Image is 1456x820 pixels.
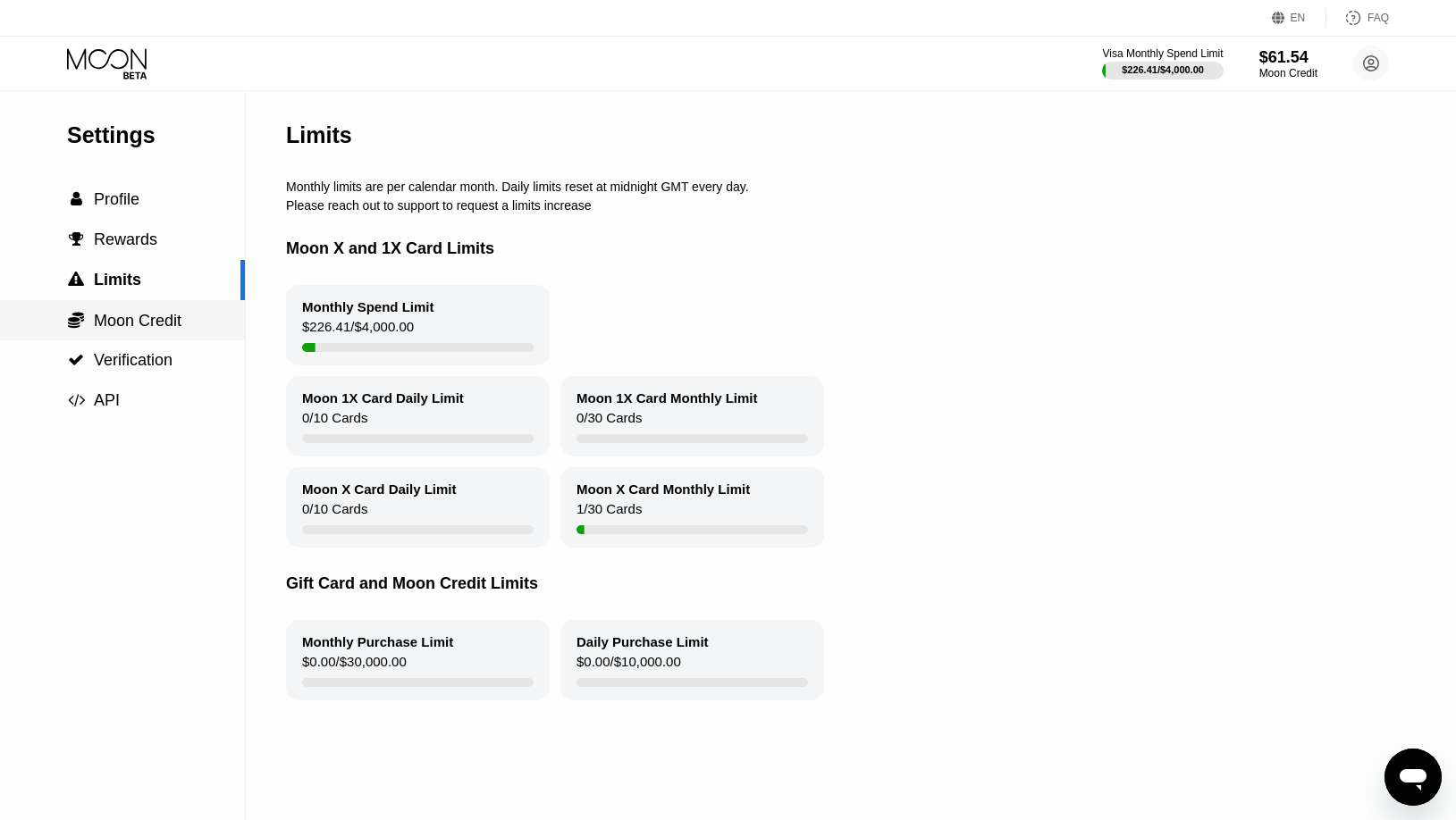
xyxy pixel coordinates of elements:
div: Visa Monthly Spend Limit [1102,47,1223,60]
div: $0.00 / $10,000.00 [577,654,681,678]
div:  [67,352,85,368]
div: $61.54 [1259,48,1317,67]
span:  [68,272,84,288]
div: Limits [286,122,352,148]
span:  [69,231,84,247]
span:  [68,311,84,329]
div: Moon Credit [1259,67,1317,79]
div: Moon 1X Card Monthly Limit [577,390,758,406]
div: Visa Monthly Spend Limit$226.41/$4,000.00 [1102,47,1223,79]
div: FAQ [1326,9,1389,27]
span:  [68,392,85,408]
span: Moon Credit [94,312,181,330]
div: EN [1291,12,1306,24]
div: $226.41 / $4,000.00 [302,319,414,343]
div: 0 / 10 Cards [302,501,367,525]
div: Daily Purchase Limit [577,634,709,649]
span: Verification [94,351,173,369]
div: EN [1272,9,1326,27]
div: Gift Card and Moon Credit Limits [286,548,1451,620]
span: Rewards [94,230,157,248]
span: Limits [94,271,141,289]
div: $0.00 / $30,000.00 [302,654,407,678]
div: Moon X Card Daily Limit [302,481,457,497]
div:  [67,191,85,207]
div: Monthly limits are per calendar month. Daily limits reset at midnight GMT every day. [286,180,1451,194]
div: $61.54Moon Credit [1259,48,1317,79]
div: Please reach out to support to request a limits increase [286,198,1451,213]
div:  [67,311,85,329]
div: Moon X and 1X Card Limits [286,213,1451,285]
div: FAQ [1368,12,1389,24]
iframe: Button to launch messaging window, conversation in progress [1384,749,1442,806]
div: Moon 1X Card Daily Limit [302,390,464,406]
div: $226.41 / $4,000.00 [1122,64,1204,75]
div: 1 / 30 Cards [577,501,642,525]
div:  [67,272,85,288]
span: Profile [94,190,139,208]
span: API [94,391,120,409]
div: Moon X Card Monthly Limit [577,481,750,497]
div: 0 / 30 Cards [577,410,642,434]
span:  [71,191,82,207]
div: Settings [67,122,245,148]
div:  [67,231,85,247]
div: Monthly Purchase Limit [302,634,453,649]
div: 0 / 10 Cards [302,410,367,434]
span:  [68,352,84,368]
div: Monthly Spend Limit [302,299,434,314]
